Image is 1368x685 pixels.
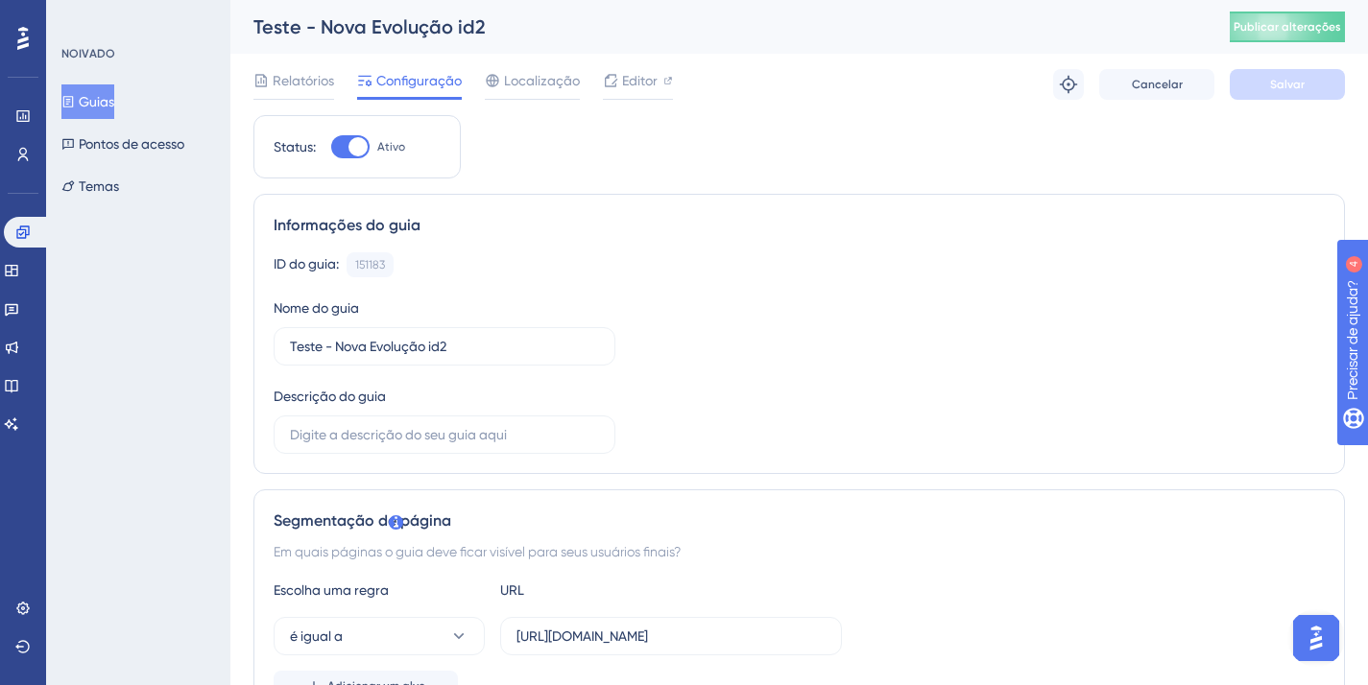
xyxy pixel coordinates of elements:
button: Salvar [1230,69,1345,100]
font: Descrição do guia [274,389,386,404]
font: 4 [179,12,184,22]
font: 151183 [355,258,385,272]
iframe: Iniciador do Assistente de IA do UserGuiding [1287,609,1345,667]
font: Cancelar [1132,78,1183,91]
font: Pontos de acesso [79,136,184,152]
font: Guias [79,94,114,109]
font: Relatórios [273,73,334,88]
button: é igual a [274,617,485,655]
font: Publicar alterações [1234,20,1341,34]
button: Guias [61,84,114,119]
input: seusite.com/caminho [516,626,826,647]
font: Escolha uma regra [274,582,389,598]
font: Ativo [377,140,405,154]
font: URL [500,582,524,598]
font: ID do guia: [274,256,339,272]
font: Nome do guia [274,300,359,316]
button: Pontos de acesso [61,127,184,161]
input: Digite o nome do seu guia aqui [290,336,599,357]
font: Teste - Nova Evolução id2 [253,15,486,38]
font: Em quais páginas o guia deve ficar visível para seus usuários finais? [274,544,681,559]
font: Segmentação de página [274,511,451,530]
font: NOIVADO [61,47,115,60]
font: é igual a [290,628,343,644]
font: Configuração [376,73,462,88]
font: Informações do guia [274,216,420,234]
font: Temas [79,178,119,194]
input: Digite a descrição do seu guia aqui [290,424,599,445]
font: Editor [622,73,658,88]
button: Cancelar [1099,69,1214,100]
font: Precisar de ajuda? [45,9,165,23]
button: Temas [61,169,119,203]
font: Salvar [1270,78,1305,91]
font: Localização [504,73,580,88]
button: Publicar alterações [1230,12,1345,42]
font: Status: [274,139,316,154]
